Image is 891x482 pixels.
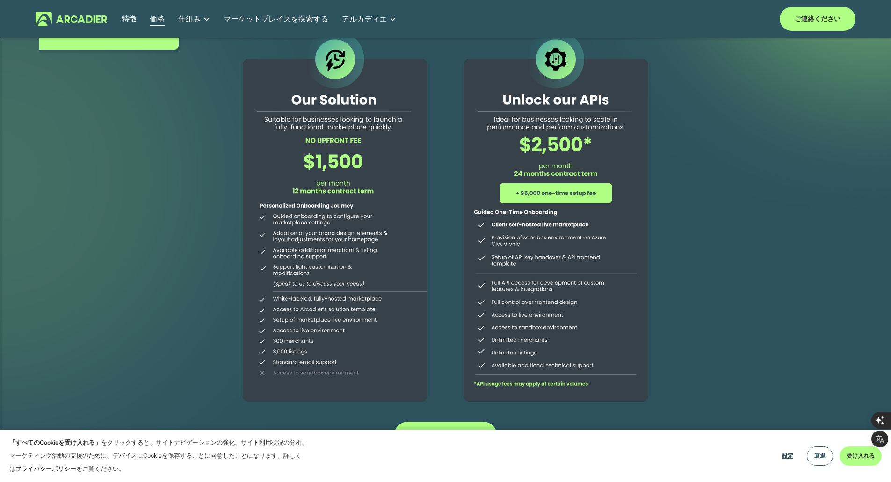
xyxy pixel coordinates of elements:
font: 衰退 [814,452,826,460]
font: 、サイトナビゲーションの強化、サイト利用状況の分析、マーケティング活動の支援のために、デバイスにCookieを保存することに同意したことになります。 [9,439,308,460]
font: 特徴 [122,14,137,24]
button: 設定 [775,446,800,466]
a: ご連絡ください [780,7,855,31]
a: 特徴 [122,12,137,26]
font: をご覧ください。 [76,465,125,473]
button: 受け入れる [840,446,882,466]
a: お問い合わせ [394,422,498,450]
font: アルカディエ [342,14,387,24]
font: 仕組み [178,14,201,24]
a: プライバシーポリシー [15,465,76,473]
font: マーケットプレイスを探索する [224,14,328,24]
img: アルカディエ [36,12,107,26]
a: 価格 [150,12,165,26]
a: フォルダドロップダウン [178,12,210,26]
a: フォルダドロップダウン [342,12,397,26]
font: 価格 [150,14,165,24]
a: マーケットプレイスを探索する [224,12,328,26]
iframe: チャットウィジェット [844,437,891,482]
font: 設定 [782,452,793,460]
font: 「すべてのCookieを受け入れる」 [9,439,101,446]
font: ご連絡ください [795,14,840,23]
button: 衰退 [807,446,833,466]
font: をクリックすると [101,439,150,446]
